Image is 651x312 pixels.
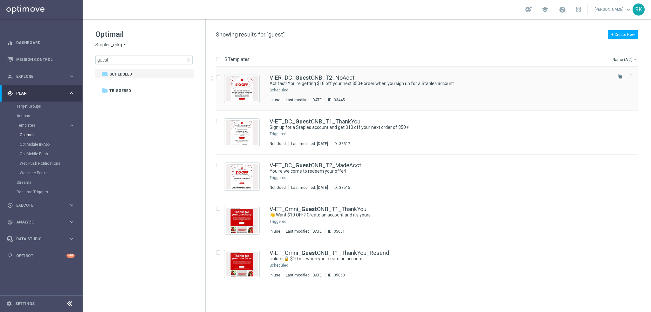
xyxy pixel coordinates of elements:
i: keyboard_arrow_right [69,90,75,96]
div: Not Used [270,141,286,146]
div: Triggered [270,175,286,180]
div: Last modified: [DATE] [289,141,331,146]
a: V-ET_DC_GuestONB_T2_MadeAcct [270,163,361,168]
input: Search Template [95,56,193,64]
div: Templates [17,123,69,127]
i: track_changes [7,219,13,225]
img: 35001.jpeg [226,208,258,233]
a: Dashboard [16,34,75,51]
i: arrow_drop_down [633,57,638,62]
div: Templates [17,121,82,178]
div: Press SPACE to select this row. [209,111,650,155]
img: 35063.jpeg [226,252,258,276]
div: Data Studio keyboard_arrow_right [7,236,75,242]
b: Guest [301,206,317,212]
div: In use [270,97,280,103]
div: Analyze [7,219,69,225]
div: Press SPACE to select this row. [209,198,650,242]
div: 33515 [339,185,350,190]
div: Not Used [270,185,286,190]
div: Execute [7,202,69,208]
div: Data Studio [7,236,69,242]
a: Sign up for a Staples account and get $10 off your next order of $50+! [270,124,596,130]
img: 33517.jpeg [226,120,258,145]
span: Execute [16,203,69,207]
img: 33515.jpeg [226,164,258,189]
i: keyboard_arrow_right [69,123,75,129]
div: Sign up for a Staples account and get $10 off your next order of $50+! [270,124,611,130]
span: close [186,57,191,63]
div: 👋 Want $10 OFF? Create an account and it’s yours! [270,212,611,218]
a: Web Push Notifications [20,161,66,166]
div: Target Groups [17,102,82,111]
div: Streams [17,178,82,187]
a: [PERSON_NAME]keyboard_arrow_down [594,5,633,14]
a: V-ET_Omni_GuestONB_T1_ThankYou_Resend [270,250,389,256]
div: Triggered [287,219,611,224]
div: 33445 [334,97,345,103]
div: ID: [325,273,345,278]
h1: Optimail [95,29,193,39]
div: Unlock 🔓 $10 off when you create an account. [270,256,611,262]
button: Templates keyboard_arrow_right [17,123,75,128]
div: Web Push Notifications [20,159,82,168]
div: Press SPACE to select this row. [209,67,650,111]
button: play_circle_outline Execute keyboard_arrow_right [7,203,75,208]
button: gps_fixed Plan keyboard_arrow_right [7,91,75,96]
button: + Create New [608,30,638,39]
div: OptiMobile Push [20,149,82,159]
div: 35063 [334,273,345,278]
div: You’re welcome to redeem your offer! [270,168,611,174]
div: ID: [325,229,345,234]
i: folder [102,71,108,77]
button: equalizer Dashboard [7,40,75,45]
a: Act fast! You’re getting $10 off your next $50+ order when you sign up for a Staples account. [270,81,596,87]
div: Last modified: [DATE] [289,185,331,190]
div: Scheduled [289,88,611,93]
span: Data Studio [16,237,69,241]
div: Scheduled [270,263,288,268]
div: Press SPACE to select this row. [209,242,650,286]
span: school [542,6,549,13]
button: Mission Control [7,57,75,62]
a: V-ER_DC_GuestONB_T2_NoAcct [270,75,354,81]
b: Guest [295,118,311,125]
a: You’re welcome to redeem your offer! [270,168,596,174]
button: more_vert [628,72,634,80]
div: Plan [7,90,69,96]
div: Scheduled [289,263,611,268]
button: Staples_mkg arrow_drop_down [95,42,127,48]
div: Last modified: [DATE] [283,97,325,103]
img: 33445.jpeg [226,76,258,101]
i: keyboard_arrow_right [69,202,75,208]
div: ID: [331,141,350,146]
div: Last modified: [DATE] [283,273,325,278]
a: Target Groups [17,104,66,109]
a: V-ET_DC_GuestONB_T1_ThankYou [270,119,360,124]
span: Scheduled [109,71,132,77]
i: keyboard_arrow_right [69,73,75,79]
i: equalizer [7,40,13,46]
a: OptiMobile In-App [20,142,66,147]
i: folder [102,87,108,94]
div: Optibot [7,247,75,264]
div: Triggered [270,219,286,224]
div: Triggered [287,131,611,136]
i: gps_fixed [7,90,13,96]
span: Explore [16,75,69,78]
a: Streams [17,180,66,185]
i: person_search [7,74,13,79]
div: ID: [331,185,350,190]
a: Webpage Pop-up [20,170,66,176]
div: Optimail [20,130,82,140]
p: 5 Templates [224,56,250,62]
div: person_search Explore keyboard_arrow_right [7,74,75,79]
a: OptiMobile Push [20,151,66,156]
div: Act fast! You’re getting $10 off your next $50+ order when you sign up for a Staples account. [270,81,611,87]
a: Optibot [16,247,66,264]
div: ID: [325,97,345,103]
